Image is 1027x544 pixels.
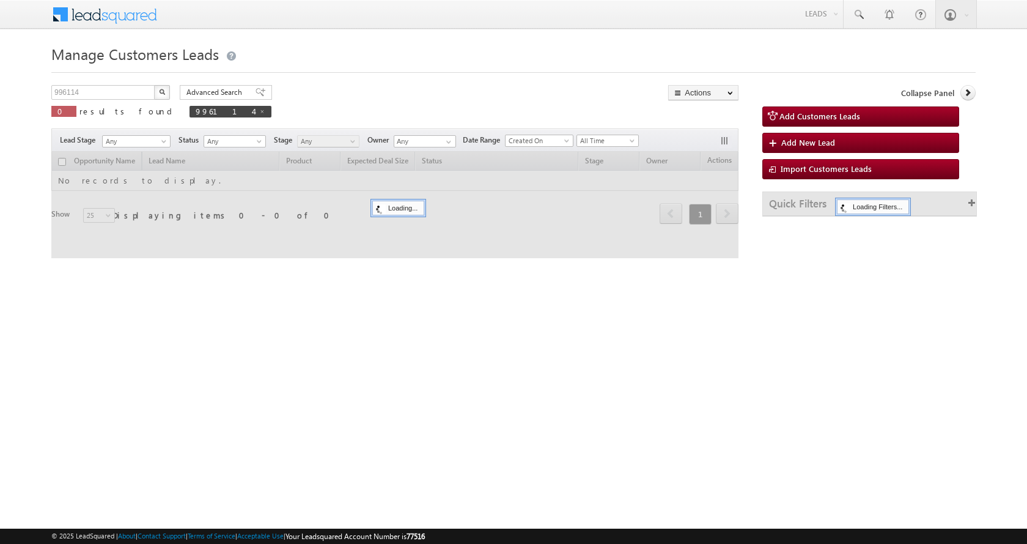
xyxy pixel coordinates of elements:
span: Add New Lead [781,137,835,147]
a: All Time [576,135,639,147]
span: Created On [506,135,569,146]
span: Stage [274,135,297,146]
span: © 2025 LeadSquared | | | | | [51,531,425,542]
a: Contact Support [138,532,186,540]
span: All Time [577,135,635,146]
span: Import Customers Leads [781,163,872,174]
a: Acceptable Use [237,532,284,540]
span: results found [79,106,177,116]
a: Show All Items [440,136,455,148]
a: About [118,532,136,540]
a: Any [297,135,359,147]
a: Terms of Service [188,532,235,540]
span: Any [298,136,356,147]
span: Any [103,136,166,147]
span: Status [179,135,204,146]
span: Lead Stage [60,135,100,146]
a: Any [204,135,266,147]
span: Manage Customers Leads [51,44,219,64]
img: Search [159,89,165,95]
span: 77516 [407,532,425,541]
div: Loading... [372,201,424,215]
div: Loading Filters... [837,199,909,214]
span: 996114 [196,106,253,116]
span: Date Range [463,135,505,146]
span: Advanced Search [186,87,246,98]
span: Add Customers Leads [779,111,860,121]
span: 0 [57,106,70,116]
a: Created On [505,135,573,147]
a: Any [102,135,171,147]
span: Any [204,136,262,147]
span: Collapse Panel [901,88,954,99]
input: Type to Search [394,135,456,147]
span: Owner [367,135,394,146]
button: Actions [668,85,738,100]
span: Your Leadsquared Account Number is [285,532,425,541]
